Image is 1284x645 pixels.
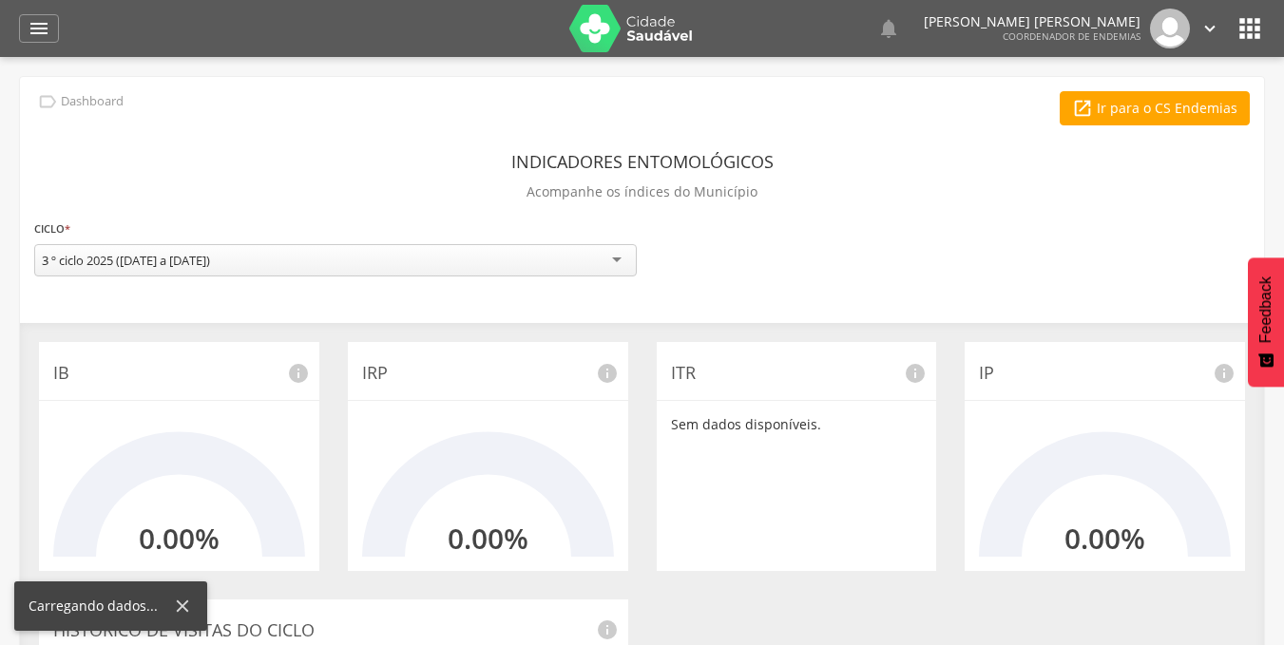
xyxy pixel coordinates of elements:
[1060,91,1250,125] a: Ir para o CS Endemias
[1072,98,1093,119] i: 
[511,144,774,179] header: Indicadores Entomológicos
[904,362,927,385] i: info
[1003,29,1140,43] span: Coordenador de Endemias
[29,597,172,616] div: Carregando dados...
[42,252,210,269] div: 3 º ciclo 2025 ([DATE] a [DATE])
[1199,9,1220,48] a: 
[877,9,900,48] a: 
[924,15,1140,28] p: [PERSON_NAME] [PERSON_NAME]
[1248,257,1284,387] button: Feedback - Mostrar pesquisa
[979,361,1231,386] p: IP
[671,415,923,434] p: Sem dados disponíveis.
[1235,13,1265,44] i: 
[1064,522,1145,554] h2: 0.00%
[1257,276,1274,343] span: Feedback
[671,361,923,386] p: ITR
[596,362,619,385] i: info
[53,618,614,643] p: Histórico de Visitas do Ciclo
[1213,362,1236,385] i: info
[37,91,58,112] i: 
[448,522,528,554] h2: 0.00%
[877,17,900,40] i: 
[19,14,59,43] a: 
[287,362,310,385] i: info
[34,218,70,239] label: Ciclo
[28,17,50,40] i: 
[527,179,757,205] p: Acompanhe os índices do Município
[596,618,619,641] i: info
[1199,18,1220,39] i: 
[362,361,614,386] p: IRP
[53,361,305,386] p: IB
[61,94,124,109] p: Dashboard
[139,522,220,554] h2: 0.00%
